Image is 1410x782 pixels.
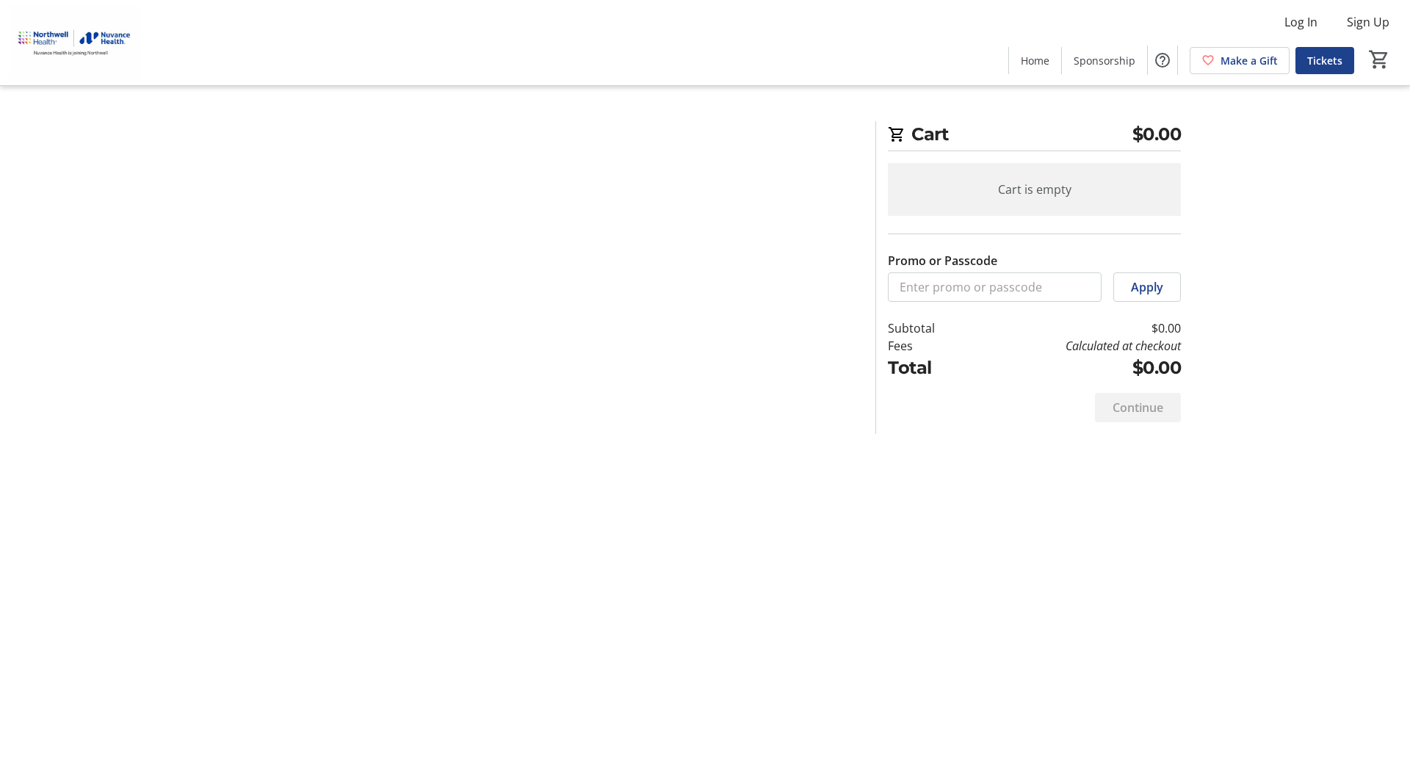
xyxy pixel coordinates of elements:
[888,355,973,381] td: Total
[973,319,1181,337] td: $0.00
[1221,53,1278,68] span: Make a Gift
[1131,278,1163,296] span: Apply
[888,252,997,269] label: Promo or Passcode
[1113,272,1181,302] button: Apply
[1148,46,1177,75] button: Help
[973,355,1181,381] td: $0.00
[9,6,140,79] img: Nuvance Health's Logo
[1074,53,1135,68] span: Sponsorship
[1307,53,1342,68] span: Tickets
[888,319,973,337] td: Subtotal
[888,272,1102,302] input: Enter promo or passcode
[1021,53,1049,68] span: Home
[1284,13,1317,31] span: Log In
[888,163,1181,216] div: Cart is empty
[1190,47,1290,74] a: Make a Gift
[1009,47,1061,74] a: Home
[1366,46,1392,73] button: Cart
[973,337,1181,355] td: Calculated at checkout
[1335,10,1401,34] button: Sign Up
[1295,47,1354,74] a: Tickets
[1273,10,1329,34] button: Log In
[1062,47,1147,74] a: Sponsorship
[888,121,1181,151] h2: Cart
[1347,13,1389,31] span: Sign Up
[888,337,973,355] td: Fees
[1132,121,1182,148] span: $0.00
